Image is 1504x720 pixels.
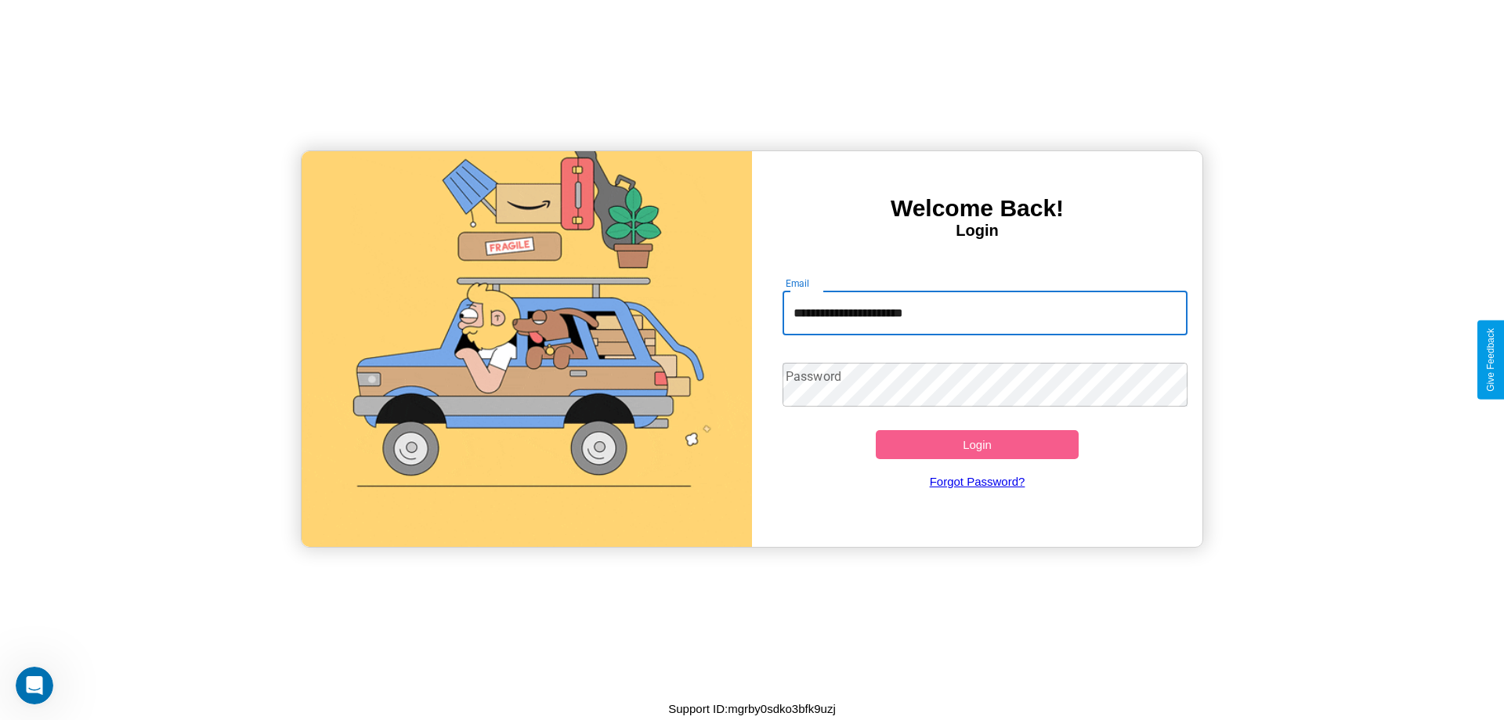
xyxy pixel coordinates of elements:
h4: Login [752,222,1202,240]
div: Give Feedback [1485,328,1496,392]
label: Email [786,277,810,290]
p: Support ID: mgrby0sdko3bfk9uzj [668,698,835,719]
h3: Welcome Back! [752,195,1202,222]
button: Login [876,430,1079,459]
iframe: Intercom live chat [16,667,53,704]
img: gif [302,151,752,547]
a: Forgot Password? [775,459,1180,504]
